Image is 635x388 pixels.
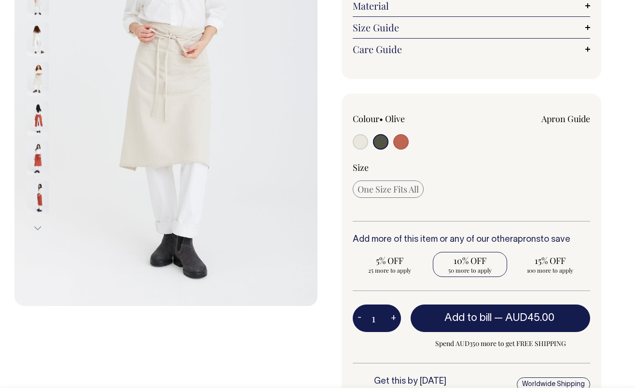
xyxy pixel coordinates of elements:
span: 25 more to apply [358,266,422,274]
a: Care Guide [353,43,590,55]
a: Apron Guide [541,113,590,125]
input: One Size Fits All [353,180,424,198]
span: 100 more to apply [518,266,582,274]
span: 5% OFF [358,255,422,266]
input: 15% OFF 100 more to apply [513,252,587,277]
span: — [494,313,557,323]
a: aprons [513,236,540,244]
h6: Get this by [DATE] [374,377,482,387]
button: + [386,309,401,328]
span: One Size Fits All [358,183,419,195]
span: Add to bill [444,313,492,323]
input: 5% OFF 25 more to apply [353,252,427,277]
span: Spend AUD350 more to get FREE SHIPPING [411,338,590,349]
img: rust [27,141,49,175]
a: Size Guide [353,22,590,33]
span: 10% OFF [438,255,502,266]
button: - [353,309,366,328]
span: AUD45.00 [505,313,554,323]
img: rust [27,101,49,135]
button: Next [30,217,45,239]
img: natural [27,62,49,96]
label: Olive [385,113,405,125]
h6: Add more of this item or any of our other to save [353,235,590,245]
div: Colour [353,113,448,125]
span: 50 more to apply [438,266,502,274]
input: 10% OFF 50 more to apply [433,252,507,277]
img: rust [27,180,49,214]
span: 15% OFF [518,255,582,266]
div: Size [353,162,590,173]
span: • [379,113,383,125]
img: natural [27,22,49,56]
button: Add to bill —AUD45.00 [411,305,590,332]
